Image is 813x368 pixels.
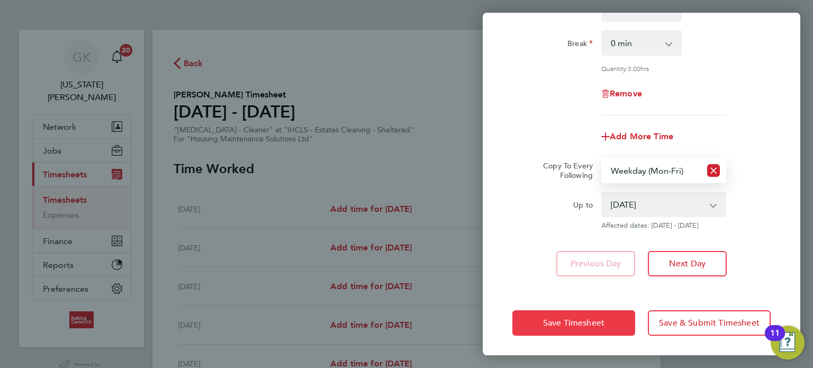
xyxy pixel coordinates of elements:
[770,333,780,347] div: 11
[610,88,642,98] span: Remove
[707,159,720,182] button: Reset selection
[601,132,673,141] button: Add More Time
[601,64,726,73] div: Quantity: hrs
[512,310,635,336] button: Save Timesheet
[567,39,593,51] label: Break
[543,318,604,328] span: Save Timesheet
[648,310,771,336] button: Save & Submit Timesheet
[659,318,760,328] span: Save & Submit Timesheet
[669,258,706,269] span: Next Day
[648,251,727,276] button: Next Day
[610,131,673,141] span: Add More Time
[771,326,805,360] button: Open Resource Center, 11 new notifications
[628,64,640,73] span: 3.00
[601,89,642,98] button: Remove
[535,161,593,180] label: Copy To Every Following
[573,200,593,213] label: Up to
[601,221,726,230] span: Affected dates: [DATE] - [DATE]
